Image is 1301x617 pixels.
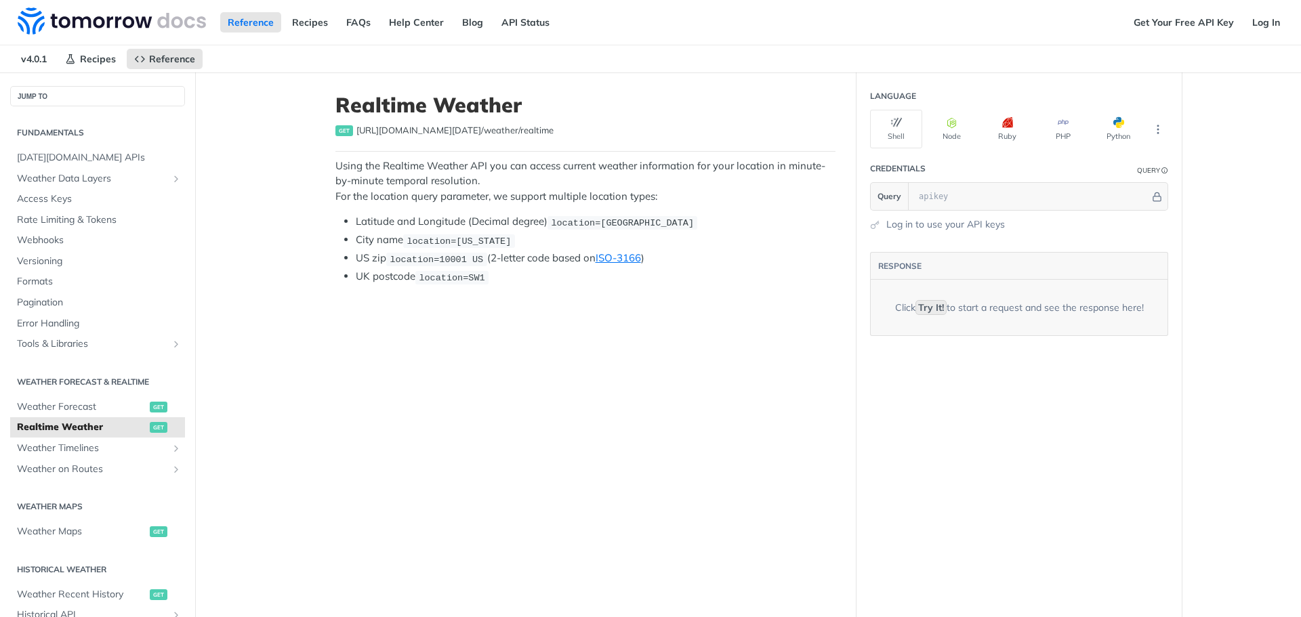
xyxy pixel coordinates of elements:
span: get [150,589,167,600]
code: Try It! [915,300,947,315]
a: Reference [220,12,281,33]
a: Weather Forecastget [10,397,185,417]
h2: Historical Weather [10,563,185,576]
button: Show subpages for Tools & Libraries [171,339,182,349]
button: More Languages [1148,119,1168,140]
li: US zip (2-letter code based on ) [356,251,835,266]
span: Recipes [80,53,116,65]
a: ISO-3166 [596,251,641,264]
span: Webhooks [17,234,182,247]
span: Rate Limiting & Tokens [17,213,182,227]
a: Webhooks [10,230,185,251]
span: [DATE][DOMAIN_NAME] APIs [17,151,182,165]
span: v4.0.1 [14,49,54,69]
a: Weather on RoutesShow subpages for Weather on Routes [10,459,185,480]
span: Tools & Libraries [17,337,167,351]
a: Help Center [381,12,451,33]
li: UK postcode [356,269,835,284]
button: Ruby [981,110,1033,148]
a: Blog [455,12,491,33]
a: Recipes [58,49,123,69]
code: location=[US_STATE] [403,234,515,248]
button: Show subpages for Weather Data Layers [171,173,182,184]
span: Weather Data Layers [17,172,167,186]
a: Access Keys [10,189,185,209]
p: Using the Realtime Weather API you can access current weather information for your location in mi... [335,158,835,205]
a: Rate Limiting & Tokens [10,210,185,230]
button: JUMP TO [10,86,185,106]
code: location=SW1 [415,271,489,284]
div: QueryInformation [1137,165,1168,175]
button: RESPONSE [877,259,922,273]
h2: Weather Maps [10,501,185,513]
a: Weather TimelinesShow subpages for Weather Timelines [10,438,185,459]
span: get [150,402,167,412]
span: Error Handling [17,317,182,331]
a: Weather Recent Historyget [10,584,185,605]
span: Access Keys [17,192,182,206]
input: apikey [912,183,1150,210]
a: Realtime Weatherget [10,417,185,438]
span: Formats [17,275,182,289]
li: City name [356,232,835,248]
span: https://api.tomorrow.io/v4/weather/realtime [356,124,554,137]
span: Weather Maps [17,525,146,538]
div: Credentials [870,163,926,175]
button: PHP [1037,110,1089,148]
button: Shell [870,110,922,148]
span: Weather Recent History [17,588,146,601]
span: get [150,526,167,537]
a: Weather Data LayersShow subpages for Weather Data Layers [10,169,185,189]
span: Versioning [17,255,182,268]
a: [DATE][DOMAIN_NAME] APIs [10,148,185,168]
a: Formats [10,272,185,292]
h2: Fundamentals [10,127,185,139]
a: Pagination [10,293,185,313]
button: Show subpages for Weather on Routes [171,464,182,475]
li: Latitude and Longitude (Decimal degree) [356,214,835,230]
button: Show subpages for Weather Timelines [171,443,182,454]
span: Reference [149,53,195,65]
h1: Realtime Weather [335,93,835,117]
span: Pagination [17,296,182,310]
span: Weather Forecast [17,400,146,414]
a: Tools & LibrariesShow subpages for Tools & Libraries [10,334,185,354]
button: Query [871,183,909,210]
span: get [335,125,353,136]
span: Query [877,190,901,203]
a: Log in to use your API keys [886,217,1005,232]
span: get [150,422,167,433]
a: Weather Mapsget [10,522,185,542]
div: Language [870,90,916,102]
a: FAQs [339,12,378,33]
i: Information [1161,167,1168,174]
span: Weather on Routes [17,463,167,476]
svg: More ellipsis [1152,123,1164,135]
a: Get Your Free API Key [1126,12,1241,33]
a: Recipes [285,12,335,33]
button: Hide [1150,190,1164,203]
img: Tomorrow.io Weather API Docs [18,7,206,35]
code: location=[GEOGRAPHIC_DATA] [548,216,697,230]
button: Node [926,110,978,148]
a: Reference [127,49,203,69]
a: API Status [494,12,557,33]
div: Click to start a request and see the response here! [895,301,1144,315]
h2: Weather Forecast & realtime [10,376,185,388]
a: Error Handling [10,314,185,334]
code: location=10001 US [386,253,487,266]
div: Query [1137,165,1160,175]
a: Versioning [10,251,185,272]
span: Realtime Weather [17,421,146,434]
a: Log In [1245,12,1287,33]
button: Python [1092,110,1144,148]
span: Weather Timelines [17,442,167,455]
